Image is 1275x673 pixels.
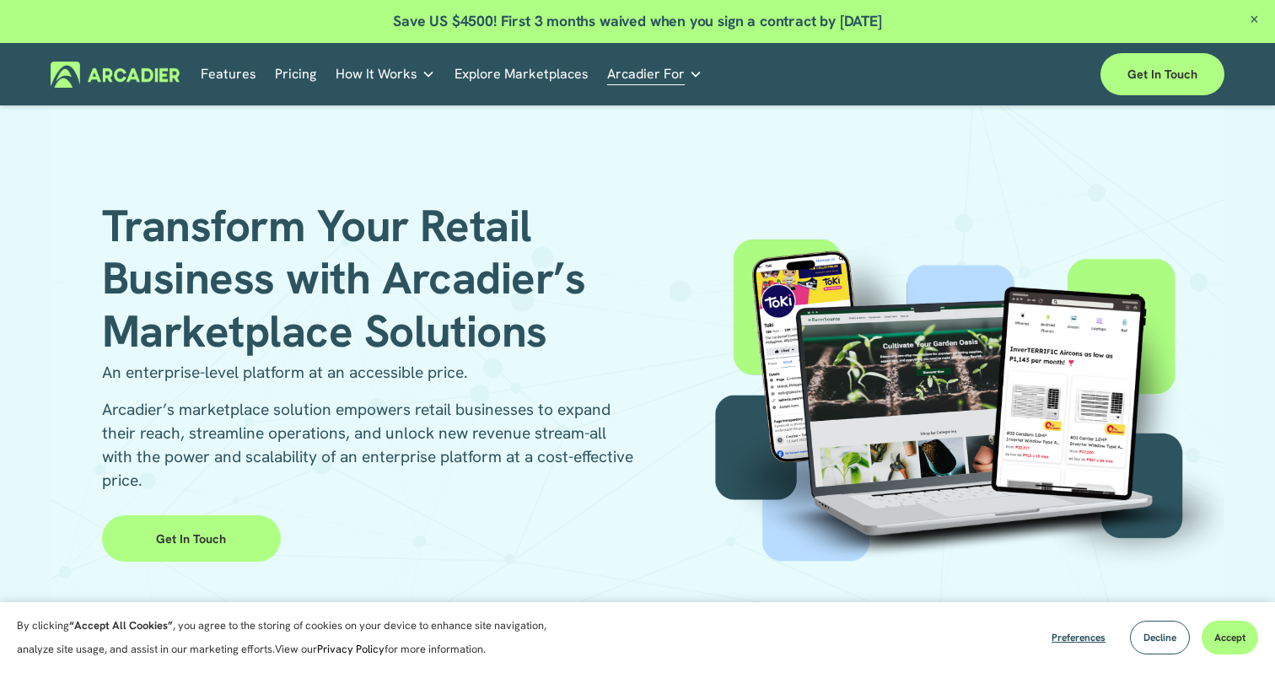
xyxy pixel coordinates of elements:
a: Pricing [275,62,316,88]
span: Preferences [1052,631,1106,644]
h1: Transform Your Retail Business with Arcadier’s Marketplace Solutions [102,200,682,358]
span: Accept [1214,631,1245,644]
a: folder dropdown [336,62,435,88]
a: Get in Touch [102,515,281,562]
span: Arcadier For [607,62,685,86]
span: How It Works [336,62,417,86]
p: Arcadier’s marketplace solution empowers retail businesses to expand their reach, streamline oper... [102,398,637,493]
p: By clicking , you agree to the storing of cookies on your device to enhance site navigation, anal... [17,614,565,661]
a: Privacy Policy [317,642,385,656]
a: Get in touch [1100,53,1224,95]
button: Accept [1202,621,1258,654]
a: folder dropdown [607,62,702,88]
p: An enterprise-level platform at an accessible price. [102,361,637,385]
a: Features [201,62,256,88]
button: Preferences [1039,621,1118,654]
img: Arcadier [51,62,180,88]
strong: “Accept All Cookies” [69,618,173,633]
span: Decline [1143,631,1176,644]
button: Decline [1130,621,1190,654]
a: Explore Marketplaces [455,62,589,88]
